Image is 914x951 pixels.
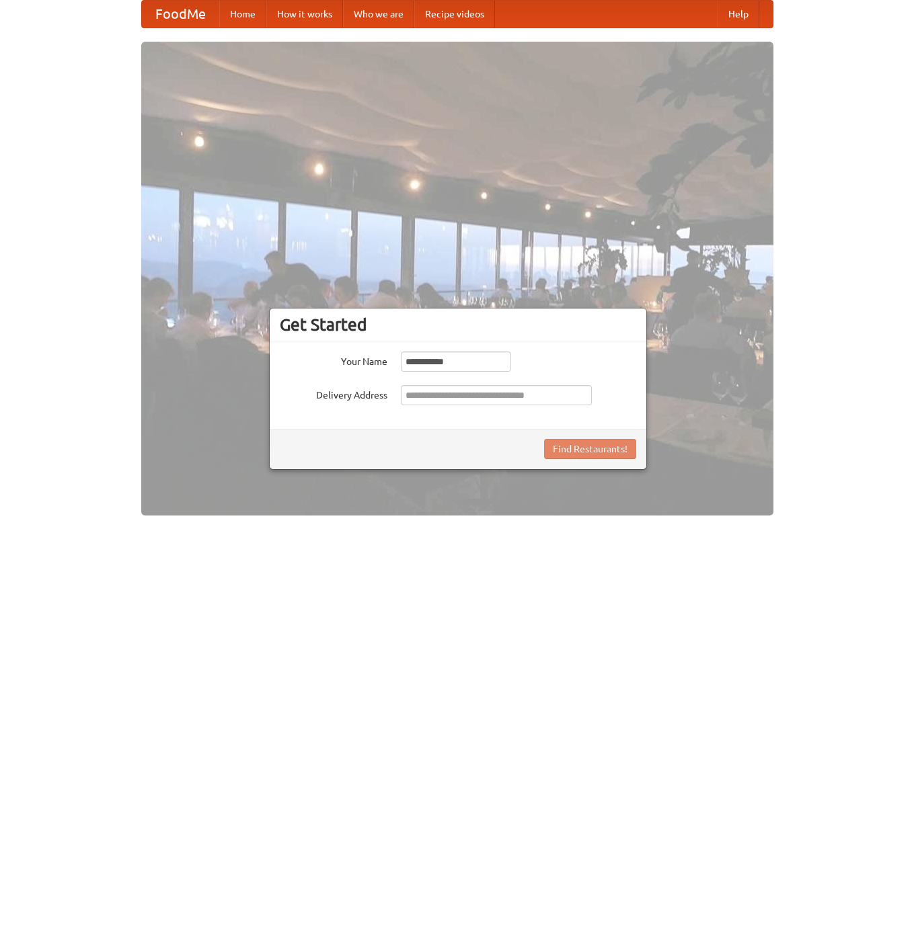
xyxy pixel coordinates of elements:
[343,1,414,28] a: Who we are
[718,1,759,28] a: Help
[544,439,636,459] button: Find Restaurants!
[414,1,495,28] a: Recipe videos
[280,315,636,335] h3: Get Started
[280,352,387,368] label: Your Name
[280,385,387,402] label: Delivery Address
[219,1,266,28] a: Home
[142,1,219,28] a: FoodMe
[266,1,343,28] a: How it works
